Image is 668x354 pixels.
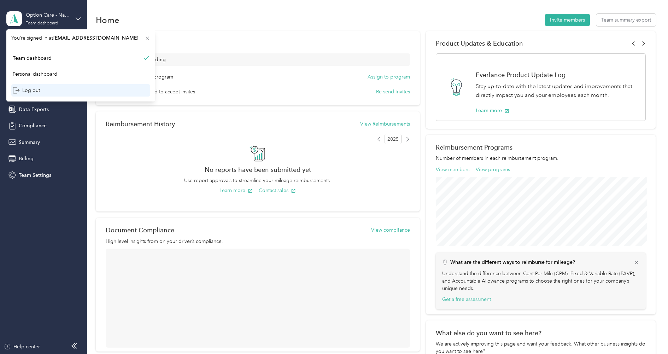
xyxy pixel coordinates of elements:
[476,82,638,99] p: Stay up-to-date with the latest updates and improvements that directly impact you and your employ...
[106,226,174,234] h2: Document Compliance
[436,155,646,162] p: Number of members in each reimbursement program.
[376,88,410,95] button: Re-send invites
[442,296,491,303] button: Get a free assessment
[476,166,510,173] button: View programs
[19,139,40,146] span: Summary
[436,329,646,337] div: What else do you want to see here?
[476,71,638,79] h1: Everlance Product Update Log
[53,35,138,41] span: [EMAIL_ADDRESS][DOMAIN_NAME]
[368,73,410,81] button: Assign to program
[13,70,57,78] div: Personal dashboard
[19,172,51,179] span: Team Settings
[4,343,40,350] button: Help center
[385,134,402,144] span: 2025
[476,107,509,114] button: Learn more
[360,120,410,128] button: View Reimbursements
[106,238,410,245] p: High level insights from on your driver’s compliance.
[596,14,656,26] button: Team summary export
[371,226,410,234] button: View compliance
[106,40,410,47] div: My Tasks
[436,166,469,173] button: View members
[628,314,668,354] iframe: Everlance-gr Chat Button Frame
[117,88,195,95] span: 1120 drivers need to accept invites
[106,177,410,184] p: Use report approvals to streamline your mileage reimbursements.
[436,40,523,47] span: Product Updates & Education
[26,21,58,25] div: Team dashboard
[545,14,590,26] button: Invite members
[106,120,175,128] h2: Reimbursement History
[11,34,150,42] span: You’re signed in as
[106,166,410,173] h2: No reports have been submitted yet
[13,54,52,62] div: Team dashboard
[259,187,296,194] button: Contact sales
[19,122,47,129] span: Compliance
[442,270,640,292] p: Understand the difference between Cent Per Mile (CPM), Fixed & Variable Rate (FAVR), and Accounta...
[436,144,646,151] h2: Reimbursement Programs
[13,87,40,94] div: Log out
[26,11,70,19] div: Option Care - Naven Health
[19,106,49,113] span: Data Exports
[96,16,119,24] h1: Home
[450,259,575,266] p: What are the different ways to reimburse for mileage?
[19,155,34,162] span: Billing
[219,187,253,194] button: Learn more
